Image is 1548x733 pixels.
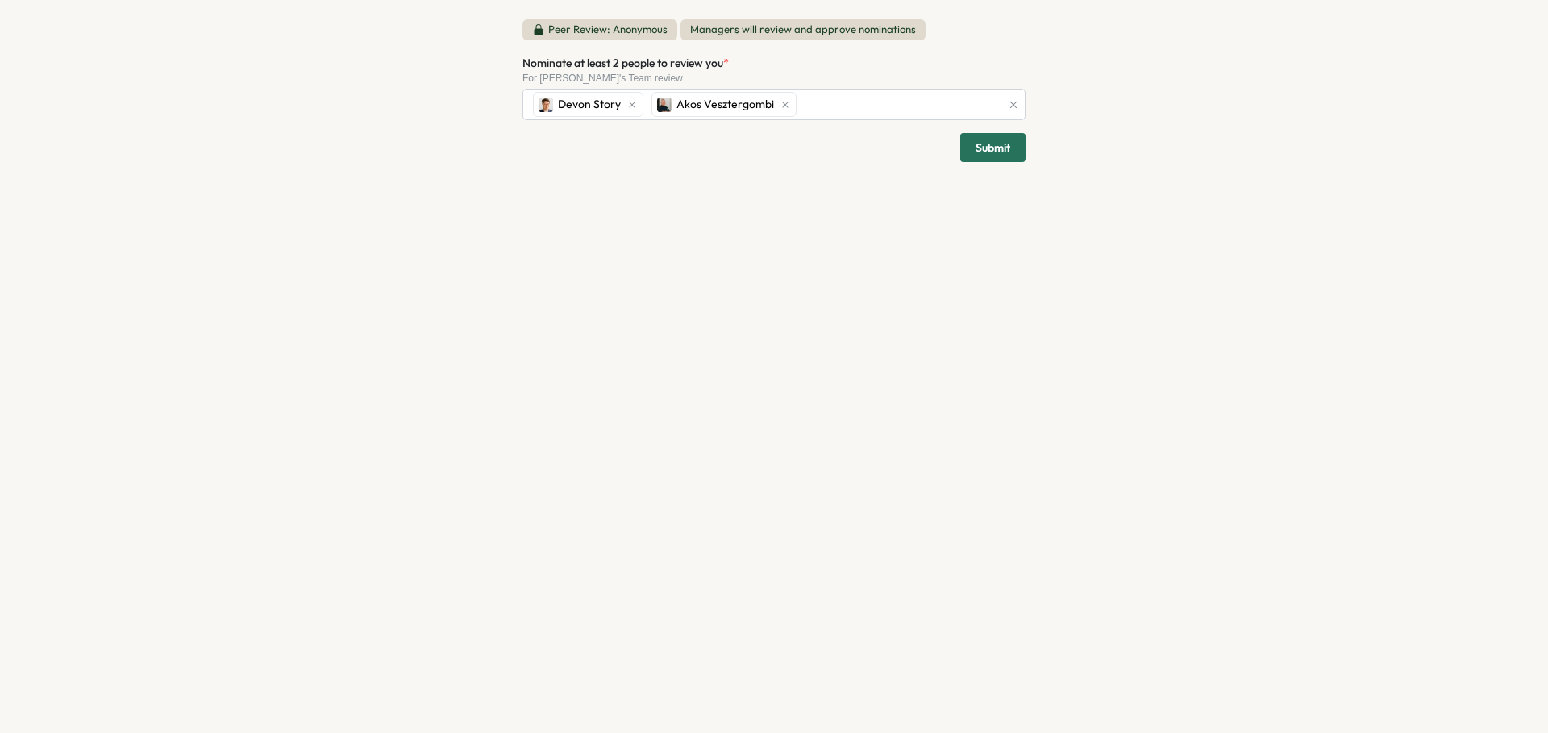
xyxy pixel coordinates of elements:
span: Devon Story [558,96,621,114]
span: Akos Vesztergombi [676,96,774,114]
span: Nominate at least 2 people to review you [522,56,723,70]
img: Devon Story [539,98,553,112]
span: Managers will review and approve nominations [680,19,926,40]
div: For [PERSON_NAME]'s Team review [522,73,1026,84]
button: Submit [960,133,1026,162]
span: Submit [976,134,1010,161]
p: Peer Review: Anonymous [548,23,668,37]
img: Akos Vesztergombi [657,98,672,112]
